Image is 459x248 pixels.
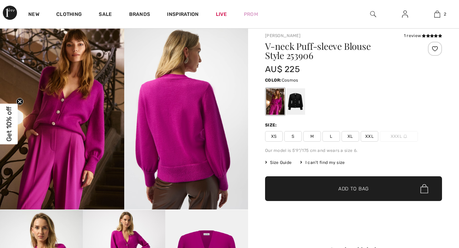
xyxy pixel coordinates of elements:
[396,10,414,19] a: Sign In
[303,131,321,142] span: M
[129,11,150,19] a: Brands
[3,6,17,20] img: 1ère Avenue
[265,131,283,142] span: XS
[282,78,298,83] span: Cosmos
[287,88,305,115] div: Black
[5,107,13,142] span: Get 10% off
[284,131,302,142] span: S
[380,131,418,142] span: XXXL
[99,11,112,19] a: Sale
[265,64,300,74] span: AU$ 225
[265,159,292,166] span: Size Guide
[403,135,407,138] img: ring-m.svg
[265,33,300,38] a: [PERSON_NAME]
[265,122,279,128] div: Size:
[322,131,340,142] span: L
[300,159,345,166] div: I can't find my size
[124,24,248,209] img: V-Neck Puff-Sleeve Blouse Style 253906. 2
[244,11,258,18] a: Prom
[402,10,408,18] img: My Info
[342,131,359,142] span: XL
[361,131,378,142] span: XXL
[216,11,227,18] a: Live
[265,176,442,201] button: Add to Bag
[420,184,428,193] img: Bag.svg
[265,78,282,83] span: Color:
[56,11,82,19] a: Clothing
[404,33,442,39] div: 1 review
[444,11,446,17] span: 2
[265,42,413,60] h1: V-neck Puff-sleeve Blouse Style 253906
[266,88,285,115] div: Cosmos
[434,10,440,18] img: My Bag
[16,98,23,105] button: Close teaser
[338,185,369,193] span: Add to Bag
[265,147,442,154] div: Our model is 5'9"/175 cm and wears a size 6.
[370,10,376,18] img: search the website
[167,11,199,19] span: Inspiration
[28,11,39,19] a: New
[421,10,453,18] a: 2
